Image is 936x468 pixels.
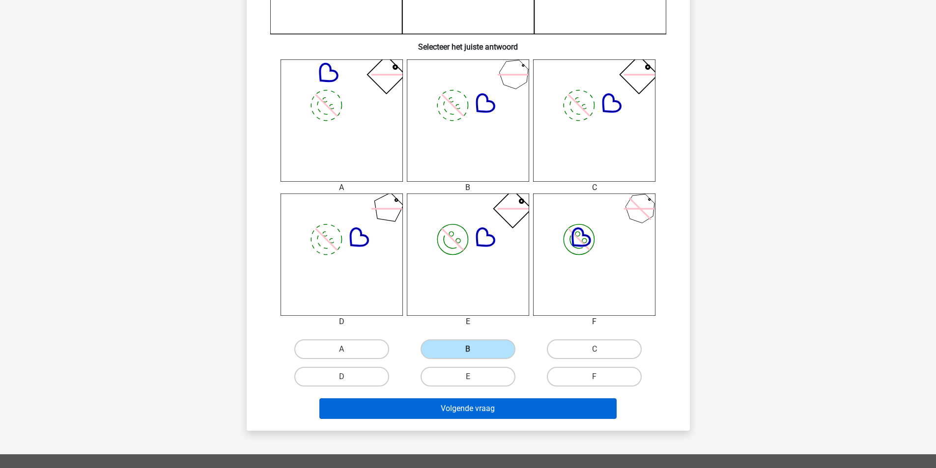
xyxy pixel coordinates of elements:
label: F [547,367,642,386]
label: B [421,339,515,359]
label: A [294,339,389,359]
div: F [526,316,663,328]
h6: Selecteer het juiste antwoord [262,34,674,52]
label: C [547,339,642,359]
label: D [294,367,389,386]
div: B [399,182,537,193]
div: A [273,182,410,193]
div: D [273,316,410,328]
button: Volgende vraag [319,398,617,419]
div: C [526,182,663,193]
label: E [421,367,515,386]
div: E [399,316,537,328]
